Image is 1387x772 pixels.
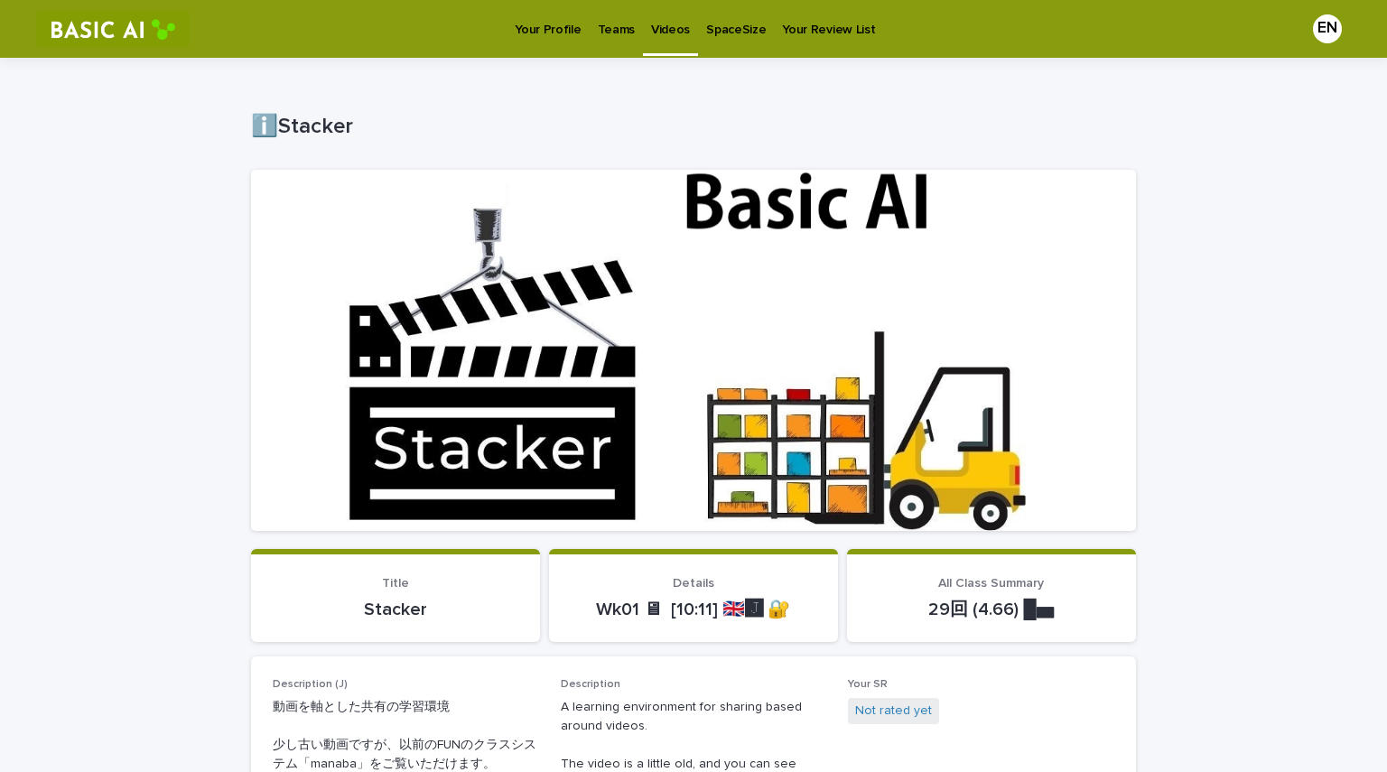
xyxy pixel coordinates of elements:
[273,599,518,620] p: Stacker
[869,599,1114,620] p: 29回 (4.66) █▅
[273,679,348,690] span: Description (J)
[938,577,1044,590] span: All Class Summary
[561,679,620,690] span: Description
[571,599,816,620] p: Wk01 🖥 [10:11] 🇬🇧🅹️ 🔐
[848,679,888,690] span: Your SR
[251,114,1129,140] p: ℹ️Stacker
[673,577,714,590] span: Details
[1313,14,1342,43] div: EN
[36,11,190,47] img: RtIB8pj2QQiOZo6waziI
[855,702,932,721] a: Not rated yet
[382,577,409,590] span: Title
